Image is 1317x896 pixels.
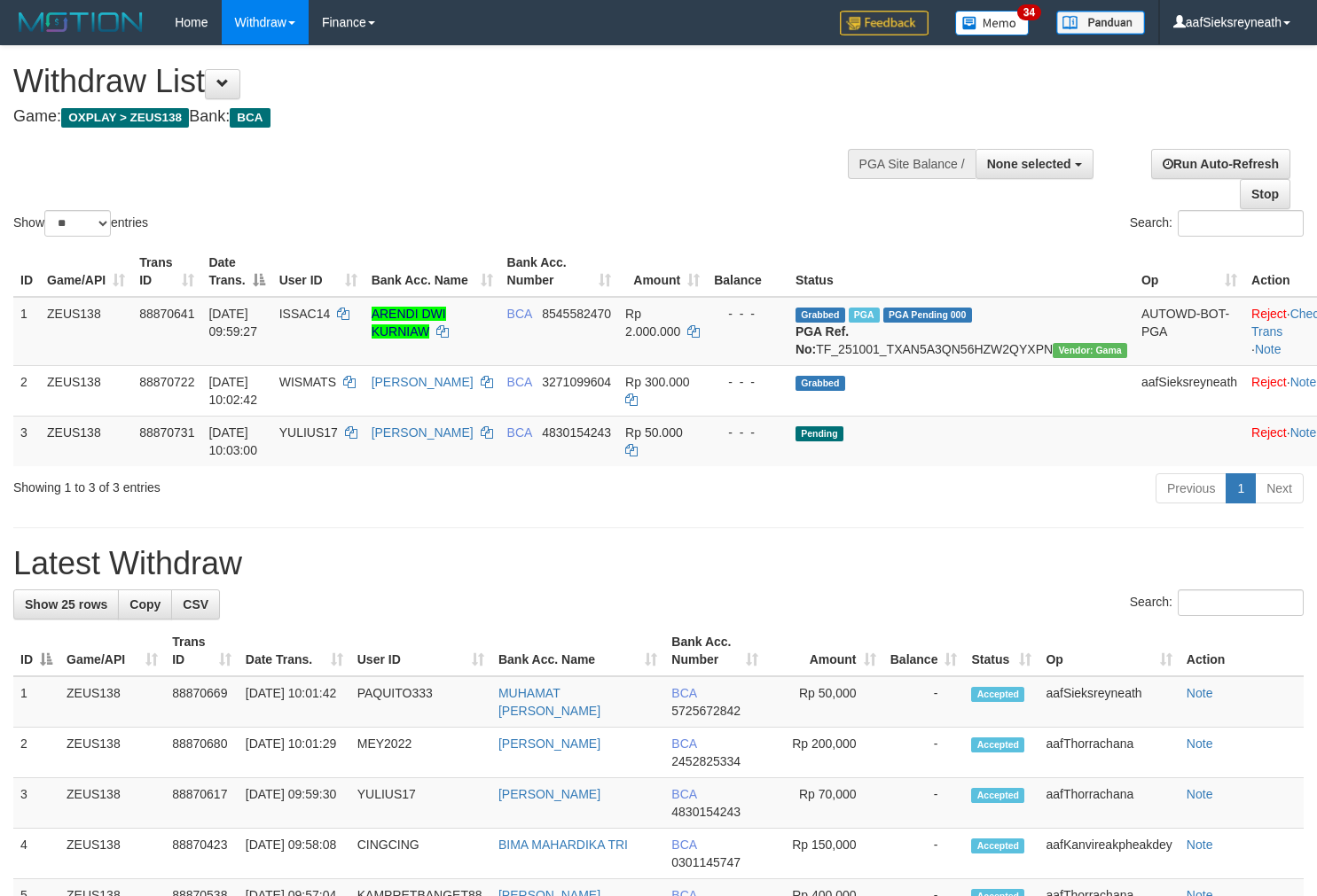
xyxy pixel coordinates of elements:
td: ZEUS138 [59,829,165,879]
td: Rp 50,000 [765,676,883,728]
span: Rp 2.000.000 [625,307,680,339]
td: 1 [13,676,59,728]
th: User ID: activate to sort column ascending [272,246,365,297]
th: Balance: activate to sort column ascending [883,626,965,676]
td: [DATE] 09:59:30 [239,778,350,829]
span: Rp 50.000 [625,425,683,440]
td: - [883,778,965,829]
td: ZEUS138 [40,297,132,366]
th: Bank Acc. Name: activate to sort column ascending [365,246,500,297]
th: Trans ID: activate to sort column ascending [132,246,201,297]
span: Marked by aafnoeunsreypich [849,308,880,323]
span: Copy 0301145747 to clipboard [671,855,741,869]
td: aafThorrachana [1039,778,1179,829]
span: CSV [183,597,208,612]
span: [DATE] 09:59:27 [208,307,257,339]
div: PGA Site Balance / [848,149,976,179]
td: Rp 150,000 [765,829,883,879]
th: Action [1180,626,1304,676]
a: Reject [1251,425,1287,440]
img: panduan.png [1056,11,1145,35]
span: BCA [507,425,532,440]
th: Bank Acc. Number: activate to sort column ascending [664,626,765,676]
th: ID [13,246,40,297]
a: Note [1187,838,1213,852]
span: Accepted [971,687,1024,702]
td: 1 [13,297,40,366]
td: 3 [13,778,59,829]
a: MUHAMAT [PERSON_NAME] [498,686,600,718]
td: Rp 200,000 [765,728,883,778]
span: BCA [671,838,696,852]
span: 88870722 [139,375,194,389]
div: Showing 1 to 3 of 3 entries [13,471,536,496]
td: ZEUS138 [59,778,165,829]
td: TF_251001_TXAN5A3QN56HZW2QYXPN [788,297,1134,366]
h1: Latest Withdraw [13,546,1304,581]
a: [PERSON_NAME] [498,787,600,801]
span: Rp 300.000 [625,375,689,389]
b: PGA Ref. No: [796,324,849,356]
td: AUTOWD-BOT-PGA [1134,297,1244,366]
td: PAQUITO333 [350,676,491,728]
h1: Withdraw List [13,64,860,99]
span: Grabbed [796,308,845,323]
label: Search: [1130,210,1304,237]
a: Stop [1240,179,1290,209]
a: [PERSON_NAME] [372,425,474,440]
td: Rp 70,000 [765,778,883,829]
span: 88870641 [139,307,194,321]
th: Date Trans.: activate to sort column descending [201,246,271,297]
div: - - - [714,373,781,391]
a: Copy [118,589,172,619]
th: User ID: activate to sort column ascending [350,626,491,676]
span: BCA [671,787,696,801]
input: Search: [1178,589,1304,616]
span: 34 [1017,4,1041,20]
span: Copy 3271099604 to clipboard [542,375,611,389]
a: Note [1187,686,1213,700]
span: BCA [230,108,270,128]
span: [DATE] 10:02:42 [208,375,257,407]
span: None selected [987,157,1071,171]
td: - [883,676,965,728]
th: Status: activate to sort column ascending [964,626,1039,676]
span: Copy 8545582470 to clipboard [542,307,611,321]
th: Game/API: activate to sort column ascending [40,246,132,297]
select: Showentries [44,210,111,237]
h4: Game: Bank: [13,108,860,126]
td: [DATE] 10:01:42 [239,676,350,728]
td: 88870669 [165,676,239,728]
a: Note [1255,342,1282,356]
td: aafSieksreyneath [1134,365,1244,416]
td: aafSieksreyneath [1039,676,1179,728]
a: ARENDI DWI KURNIAW [372,307,446,339]
td: 3 [13,416,40,466]
a: [PERSON_NAME] [372,375,474,389]
span: Accepted [971,737,1024,752]
a: Next [1255,473,1304,503]
span: Copy 2452825334 to clipboard [671,754,741,768]
td: - [883,829,965,879]
span: Copy 5725672842 to clipboard [671,704,741,718]
th: Bank Acc. Name: activate to sort column ascending [491,626,664,676]
th: Game/API: activate to sort column ascending [59,626,165,676]
td: aafThorrachana [1039,728,1179,778]
td: 2 [13,728,59,778]
th: Op: activate to sort column ascending [1134,246,1244,297]
span: Show 25 rows [25,597,107,612]
td: ZEUS138 [40,365,132,416]
a: Note [1290,375,1317,389]
span: 88870731 [139,425,194,440]
td: [DATE] 09:58:08 [239,829,350,879]
td: YULIUS17 [350,778,491,829]
td: MEY2022 [350,728,491,778]
a: Show 25 rows [13,589,119,619]
a: Reject [1251,307,1287,321]
a: [PERSON_NAME] [498,736,600,751]
span: Copy [129,597,161,612]
th: Bank Acc. Number: activate to sort column ascending [500,246,619,297]
span: Copy 4830154243 to clipboard [542,425,611,440]
span: BCA [507,375,532,389]
th: Amount: activate to sort column ascending [618,246,707,297]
